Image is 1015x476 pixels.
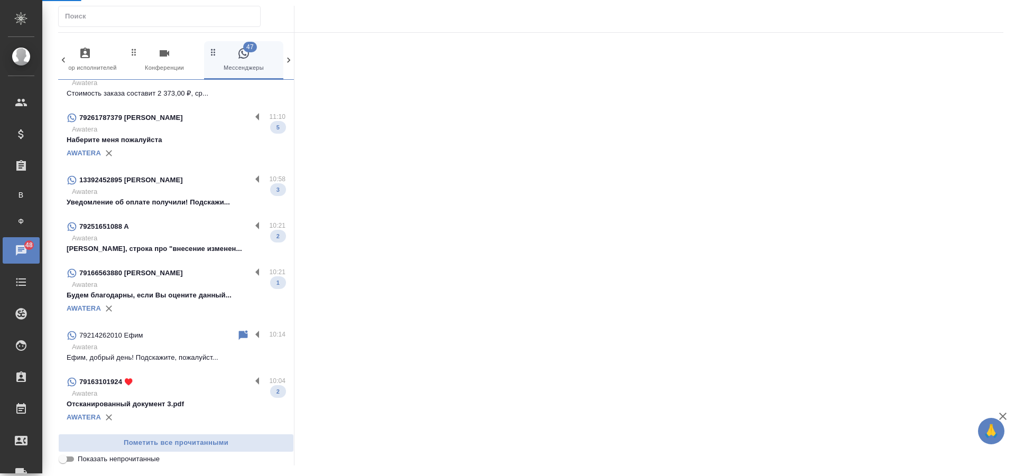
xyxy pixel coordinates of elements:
p: Awatera [72,78,285,88]
p: 13392452895 [PERSON_NAME] [79,175,183,185]
span: Ф [13,216,29,227]
p: [PERSON_NAME], строка про "внесение изменен... [67,244,285,254]
p: 10:58 [269,174,285,184]
p: Awatera [72,233,285,244]
p: 79166563880 [PERSON_NAME] [79,268,183,278]
a: В [8,184,34,206]
div: AwateraСтоимость заказа составит 2 373,00 ₽, ср... [58,59,294,105]
p: Наберите меня пожалуйста [67,135,285,145]
svg: Зажми и перетащи, чтобы поменять порядок вкладок [129,47,139,57]
p: 10:14 [269,329,285,340]
p: 79261787379 [PERSON_NAME] [79,113,183,123]
p: 79214262010 Ефим [79,330,143,341]
p: Awatera [72,186,285,197]
a: AWATERA [67,413,101,421]
span: Показать непрочитанные [78,454,160,464]
div: 79214262010 Ефим10:14AwateraЕфим, добрый день! Подскажите, пожалуйст... [58,323,294,369]
p: Awatera [72,342,285,352]
div: 13392452895 [PERSON_NAME]10:58AwateraУведомление об оплате получили! Подскажи...3 [58,167,294,214]
p: Awatera [72,388,285,399]
div: 79251651088 A10:21Awatera[PERSON_NAME], строка про "внесение изменен...2 [58,214,294,260]
p: Awatera [72,279,285,290]
svg: Зажми и перетащи, чтобы поменять порядок вкладок [208,47,218,57]
span: В [13,190,29,200]
button: 🙏 [978,418,1004,444]
p: Awatera [72,124,285,135]
p: Стоимость заказа составит 2 373,00 ₽, ср... [67,88,285,99]
p: 10:21 [269,220,285,231]
div: Пометить непрочитанным [237,329,250,342]
p: Уведомление об оплате получили! Подскажи... [67,197,285,208]
span: Подбор исполнителей [50,47,121,73]
a: AWATERA [67,304,101,312]
button: Удалить привязку [101,301,117,316]
div: 79261787379 [PERSON_NAME]11:10AwateraНаберите меня пожалуйста5AWATERA [58,105,294,167]
span: Пометить все прочитанными [64,437,288,449]
a: AWATERA [67,149,101,157]
p: Ефим, добрый день! Подскажите, пожалуйст... [67,352,285,363]
p: 79251651088 A [79,221,129,232]
p: Будем благодарны, если Вы оцените данный... [67,290,285,301]
span: 🙏 [982,420,1000,442]
span: 2 [270,231,286,241]
span: 2 [270,386,286,397]
p: 79163101924 ♥️ [79,377,133,387]
span: Мессенджеры [208,47,279,73]
span: 47 [243,42,257,52]
button: Пометить все прочитанными [58,434,294,452]
p: 11:10 [269,111,285,122]
p: 10:21 [269,267,285,277]
button: Удалить привязку [101,409,117,425]
span: 5 [270,122,286,133]
div: 79166563880 [PERSON_NAME]10:21AwateraБудем благодарны, если Вы оцените данный...1AWATERA [58,260,294,323]
span: 3 [270,184,286,195]
span: 1 [270,277,286,288]
p: 10:04 [269,376,285,386]
span: Конференции [129,47,200,73]
a: 48 [3,237,40,264]
a: Ф [8,211,34,232]
input: Поиск [65,9,260,24]
span: 48 [19,240,39,250]
p: Отсканированный документ 3.pdf [67,399,285,409]
button: Удалить привязку [101,145,117,161]
div: 79163101924 ♥️10:04AwateraОтсканированный документ 3.pdf2AWATERA [58,369,294,432]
